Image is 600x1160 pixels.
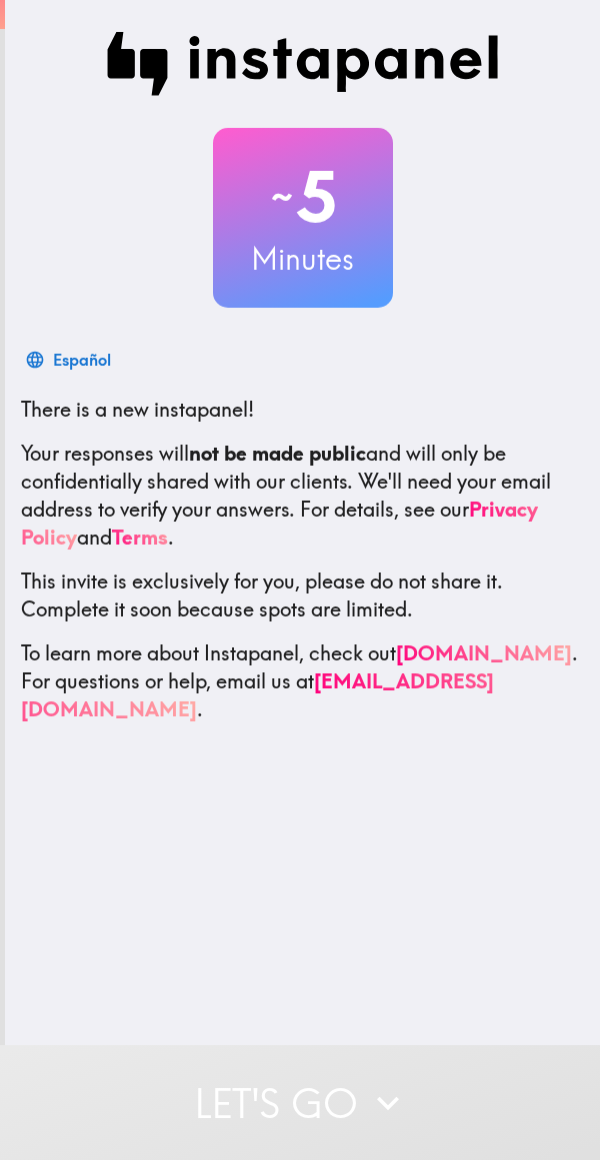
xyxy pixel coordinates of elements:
[21,568,584,623] p: This invite is exclusively for you, please do not share it. Complete it soon because spots are li...
[112,525,168,550] a: Terms
[189,441,366,466] b: not be made public
[213,238,393,280] h3: Minutes
[21,497,538,550] a: Privacy Policy
[21,639,584,723] p: To learn more about Instapanel, check out . For questions or help, email us at .
[21,397,254,422] span: There is a new instapanel!
[53,346,111,374] div: Español
[213,156,393,238] h2: 5
[107,32,499,96] img: Instapanel
[21,340,119,380] button: Español
[268,167,296,227] span: ~
[21,668,494,721] a: [EMAIL_ADDRESS][DOMAIN_NAME]
[396,640,572,665] a: [DOMAIN_NAME]
[21,440,584,552] p: Your responses will and will only be confidentially shared with our clients. We'll need your emai...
